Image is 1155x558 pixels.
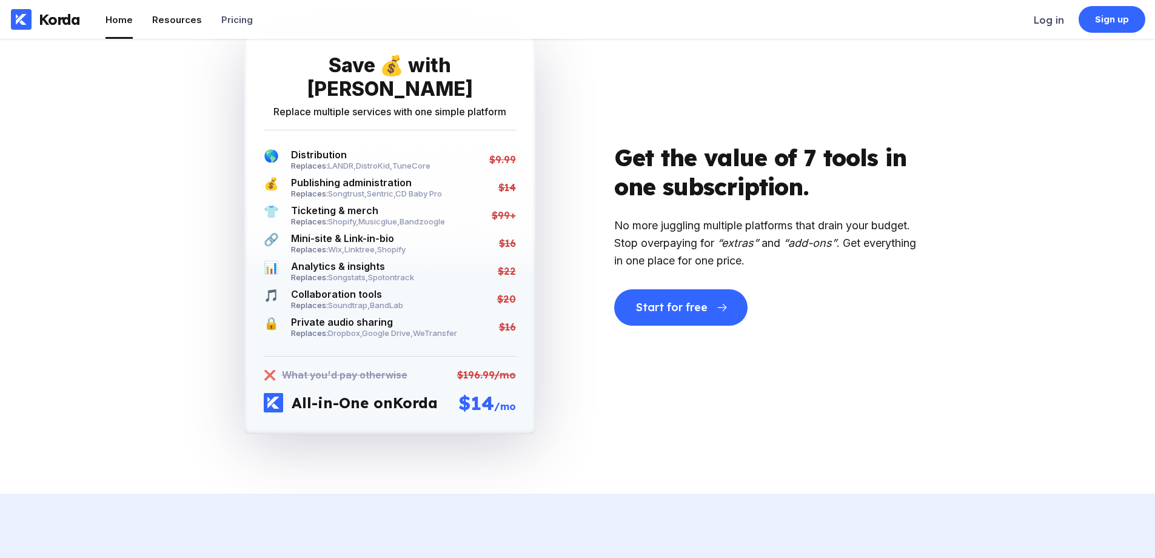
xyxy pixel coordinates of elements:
div: Save 💰 with [PERSON_NAME] [264,53,516,101]
a: DistroKid, [356,161,392,170]
a: Google Drive, [362,328,413,338]
a: WeTransfer [413,328,457,338]
span: Sentric , [367,189,395,198]
a: CD Baby Pro [395,189,442,198]
a: Bandzoogle [400,217,445,226]
div: No more juggling multiple platforms that drain your budget. Stop overpaying for and . Get everyth... [614,217,917,269]
a: Soundtrap, [328,300,370,310]
div: $9.99 [489,153,516,166]
div: What you'd pay otherwise [282,369,407,381]
span: 🌎 [264,149,279,170]
a: Songtrust, [328,189,367,198]
div: Mini-site & Link-in-bio [291,232,406,244]
div: Publishing administration [291,176,442,189]
span: Replaces: [291,244,328,254]
div: ❌ [264,369,276,381]
div: $20 [497,293,516,305]
button: Start for free [614,289,748,326]
div: Get the value of 7 tools in one subscription. [614,143,917,201]
span: /mo [494,400,516,412]
div: Korda [39,10,80,29]
span: Google Drive , [362,328,413,338]
div: Collaboration tools [291,288,403,300]
div: $196.99/mo [457,369,516,381]
span: Linktree , [344,244,377,254]
span: Replaces: [291,189,328,198]
span: Shopify , [328,217,358,226]
div: $14 [458,391,516,415]
a: TuneCore [392,161,430,170]
a: Songstats, [328,272,368,282]
div: Analytics & insights [291,260,414,272]
span: LANDR , [328,161,356,170]
span: Songstats , [328,272,368,282]
span: 🔗 [264,232,279,254]
a: LANDR, [328,161,356,170]
span: 👕 [264,204,279,226]
div: Distribution [291,149,430,161]
div: Home [105,14,133,25]
span: Replaces: [291,300,328,310]
a: Spotontrack [368,272,414,282]
div: Start for free [636,301,707,314]
a: Wix, [328,244,344,254]
a: BandLab [370,300,403,310]
q: extras [717,237,758,249]
div: Replace multiple services with one simple platform [273,106,506,118]
div: Private audio sharing [291,316,457,328]
span: 📊 [264,260,279,282]
span: Wix , [328,244,344,254]
a: Shopify, [328,217,358,226]
q: add-ons [783,237,837,249]
a: Dropbox, [328,328,362,338]
span: Replaces: [291,328,328,338]
span: 🎵 [264,288,279,310]
div: $16 [499,237,516,249]
span: Musicglue , [358,217,400,226]
div: Ticketing & merch [291,204,445,217]
div: Resources [152,14,202,25]
div: $22 [498,265,516,277]
span: 💰 [264,176,279,198]
span: DistroKid , [356,161,392,170]
span: Dropbox , [328,328,362,338]
span: All-in-One on [292,394,393,412]
a: Shopify [377,244,406,254]
div: $16 [499,321,516,333]
span: Soundtrap , [328,300,370,310]
a: Musicglue, [358,217,400,226]
div: $14 [498,181,516,193]
div: Pricing [221,14,253,25]
span: Replaces: [291,217,328,226]
a: Linktree, [344,244,377,254]
div: Sign up [1095,13,1130,25]
a: Start for free [614,291,748,303]
div: Korda [292,394,438,412]
div: Log in [1034,14,1064,26]
a: Sentric, [367,189,395,198]
div: $99+ [492,209,516,221]
a: Sign up [1079,6,1145,33]
span: Replaces: [291,272,328,282]
span: Songtrust , [328,189,367,198]
span: Replaces: [291,161,328,170]
span: 🔒 [264,316,279,338]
